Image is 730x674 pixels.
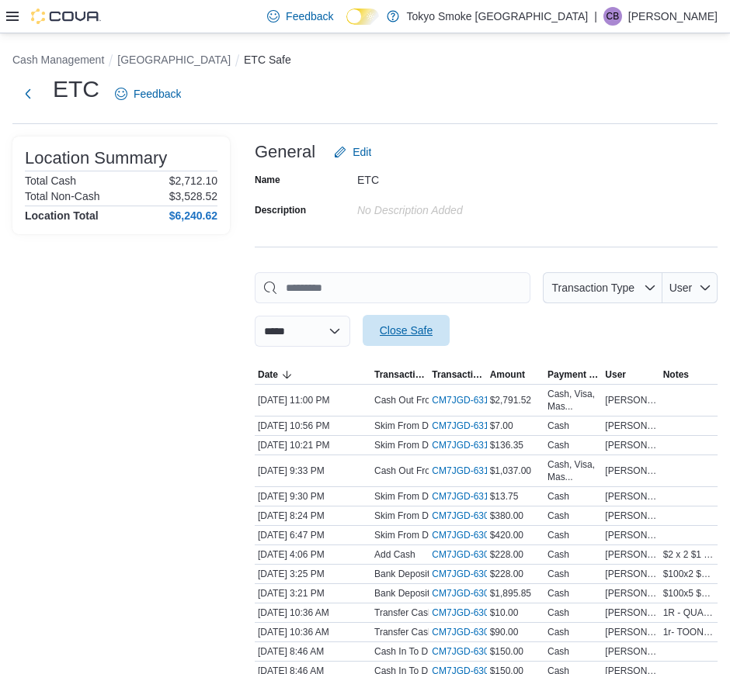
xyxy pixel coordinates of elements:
button: Payment Methods [544,365,602,384]
div: [DATE] 3:21 PM [255,584,371,603]
span: CB [607,7,620,26]
a: CM7JGD-630896External link [432,607,516,619]
span: 1R - QUARTERS [663,607,714,619]
span: [PERSON_NAME] [605,626,656,638]
div: ETC [357,168,565,186]
p: Skim From Drawer (Cash Drawer 1) [374,529,523,541]
span: $420.00 [490,529,523,541]
div: Cash, Visa, Mas... [547,388,599,413]
a: CM7JGD-631029External link [432,465,516,477]
span: Dark Mode [346,25,347,26]
h3: Location Summary [25,149,167,168]
button: Notes [660,365,718,384]
span: Edit [353,144,371,160]
span: Transaction Type [551,282,634,294]
span: User [669,282,693,294]
p: Tokyo Smoke [GEOGRAPHIC_DATA] [407,7,589,26]
span: Date [258,368,278,381]
h6: Total Cash [25,175,76,187]
p: Skim From Drawer (Cash Drawer 4) [374,490,523,503]
div: [DATE] 6:47 PM [255,526,371,544]
div: [DATE] 11:00 PM [255,391,371,410]
span: [PERSON_NAME] [605,510,656,522]
p: $3,528.52 [169,190,217,202]
a: CM7JGD-631055External link [432,439,516,451]
span: Close Safe [380,323,433,338]
div: Cash [547,490,569,503]
a: CM7JGD-631027External link [432,490,516,503]
div: [DATE] 8:24 PM [255,506,371,525]
button: ETC Safe [244,54,291,66]
div: Cash [547,645,569,658]
button: User [662,272,718,303]
span: $10.00 [490,607,519,619]
button: Date [255,365,371,384]
button: Edit [328,137,377,168]
span: $150.00 [490,645,523,658]
div: Cash, Visa, Mas... [547,458,599,483]
span: $100x5 $50x13 $20x34 $10x4 $5x3 $2x1 $1x6 $0.25x9 $0.10x6 [663,587,714,600]
p: $2,712.10 [169,175,217,187]
span: 1r- TOONIES, LOONIES, QUARTERS, DIMES [663,626,714,638]
span: $1,037.00 [490,465,531,477]
p: Transfer Cash To Drawer (Cash Drawer 4) [374,626,549,638]
div: Cash [547,510,569,522]
span: Amount [490,368,525,381]
div: Codi Baechler [603,7,622,26]
p: Add Cash [374,548,415,561]
span: $380.00 [490,510,523,522]
span: [PERSON_NAME] [605,607,656,619]
span: Feedback [134,86,181,102]
button: Amount [487,365,544,384]
p: | [594,7,597,26]
span: [PERSON_NAME] [605,420,656,432]
a: CM7JGD-630937External link [432,568,516,580]
a: CM7JGD-630838External link [432,645,516,658]
div: No Description added [357,198,565,216]
div: Cash [547,548,569,561]
p: [PERSON_NAME] [628,7,718,26]
span: [PERSON_NAME] [605,568,656,580]
span: [PERSON_NAME] [605,645,656,658]
p: Transfer Cash To Drawer (Cash Drawer 1) [374,607,549,619]
input: This is a search bar. As you type, the results lower in the page will automatically filter. [255,272,530,303]
h4: $6,240.62 [169,209,217,222]
span: Notes [663,368,689,381]
div: Cash [547,529,569,541]
span: $13.75 [490,490,519,503]
a: CM7JGD-630998External link [432,510,516,522]
span: [PERSON_NAME] [605,587,656,600]
span: [PERSON_NAME] [605,529,656,541]
span: Transaction Type [374,368,426,381]
div: [DATE] 3:25 PM [255,565,371,583]
p: Skim From Drawer (Cash Drawer 4) [374,510,523,522]
span: $100x2 $20x1 $2x8 [663,568,714,580]
span: [PERSON_NAME] [605,490,656,503]
a: Feedback [261,1,339,32]
h3: General [255,143,315,161]
span: Payment Methods [547,368,599,381]
input: Dark Mode [346,9,379,25]
span: User [605,368,626,381]
span: [PERSON_NAME] [605,548,656,561]
button: Transaction Type [543,272,662,303]
span: [PERSON_NAME] [605,439,656,451]
p: Bank Deposit [374,587,429,600]
span: $7.00 [490,420,513,432]
div: Cash [547,420,569,432]
a: CM7JGD-631083External link [432,394,516,406]
a: CM7JGD-630964External link [432,529,516,541]
p: Cash Out From Drawer (Cash Drawer 1) [374,394,541,406]
button: Transaction Type [371,365,429,384]
span: $228.00 [490,548,523,561]
button: [GEOGRAPHIC_DATA] [117,54,231,66]
p: Skim From Drawer (Cash Drawer 1) [374,420,523,432]
a: CM7JGD-630895External link [432,626,516,638]
span: Transaction # [432,368,483,381]
div: [DATE] 4:06 PM [255,545,371,564]
span: $1,895.85 [490,587,531,600]
span: Feedback [286,9,333,24]
p: Cash In To Drawer (Cash Drawer 4) [374,645,523,658]
h6: Total Non-Cash [25,190,100,202]
div: [DATE] 9:30 PM [255,487,371,506]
